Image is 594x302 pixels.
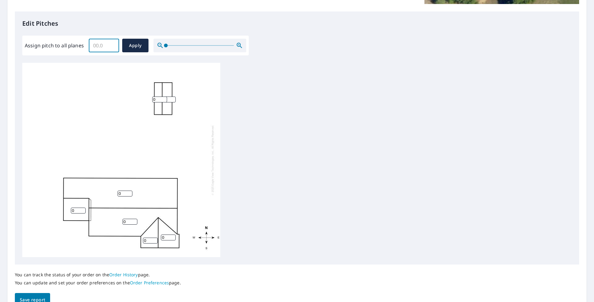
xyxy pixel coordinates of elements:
p: You can track the status of your order on the page. [15,272,181,278]
span: Apply [127,42,144,50]
a: Order History [109,272,138,278]
a: Order Preferences [130,280,169,286]
input: 00.0 [89,37,119,54]
button: Apply [122,39,148,52]
label: Assign pitch to all planes [25,42,84,49]
p: You can update and set your order preferences on the page. [15,280,181,286]
p: Edit Pitches [22,19,572,28]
